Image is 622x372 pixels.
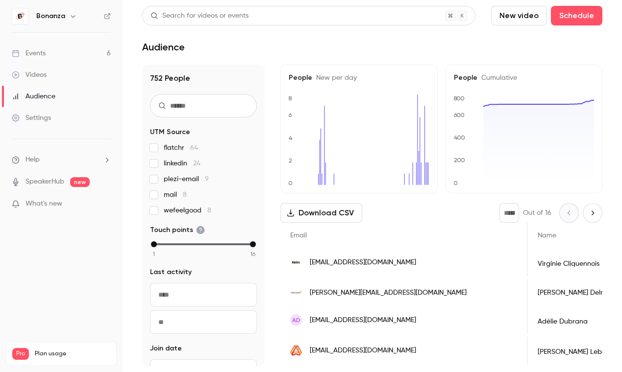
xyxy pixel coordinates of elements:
[205,176,209,183] span: 9
[70,177,90,187] span: new
[12,8,28,24] img: Bonanza
[164,206,211,215] span: wefeelgood
[523,208,551,218] p: Out of 16
[25,155,40,165] span: Help
[164,159,200,168] span: linkedin
[150,72,257,84] h1: 752 People
[280,203,362,223] button: Download CSV
[288,112,292,118] text: 6
[164,143,198,153] span: flatchr
[25,199,62,209] span: What's new
[190,144,198,151] span: 64
[288,180,293,186] text: 0
[150,225,205,235] span: Touch points
[164,190,187,200] span: mail
[193,160,200,167] span: 24
[583,203,602,223] button: Next page
[25,177,64,187] a: SpeakerHub
[150,11,249,21] div: Search for videos or events
[150,344,182,353] span: Join date
[99,200,111,209] iframe: Noticeable Trigger
[150,127,190,137] span: UTM Source
[183,191,187,198] span: 8
[551,6,602,25] button: Schedule
[36,11,65,21] h6: Bonanza
[453,180,458,186] text: 0
[250,250,255,258] span: 16
[207,207,211,214] span: 8
[310,288,467,298] span: [PERSON_NAME][EMAIL_ADDRESS][DOMAIN_NAME]
[290,345,302,356] img: adista.fr
[151,241,157,247] div: min
[538,232,556,239] span: Name
[454,135,465,141] text: 400
[12,348,29,360] span: Pro
[310,346,416,356] span: [EMAIL_ADDRESS][DOMAIN_NAME]
[164,174,209,184] span: plezi-email
[290,287,302,299] img: groupevitaminet.com
[454,157,465,164] text: 200
[12,113,51,123] div: Settings
[35,350,110,358] span: Plan usage
[289,135,293,141] text: 4
[250,241,256,247] div: max
[288,95,292,102] text: 8
[289,73,429,83] h5: People
[12,70,47,80] div: Videos
[453,95,465,102] text: 800
[12,92,55,101] div: Audience
[289,157,292,164] text: 2
[312,74,357,81] span: New per day
[292,316,300,325] span: AD
[12,48,46,58] div: Events
[12,155,111,165] li: help-dropdown-opener
[142,41,185,53] h1: Audience
[477,74,517,81] span: Cumulative
[290,256,302,268] img: kelio.com
[310,257,416,268] span: [EMAIL_ADDRESS][DOMAIN_NAME]
[454,73,595,83] h5: People
[491,6,547,25] button: New video
[153,250,155,258] span: 1
[310,315,416,325] span: [EMAIL_ADDRESS][DOMAIN_NAME]
[150,267,192,277] span: Last activity
[453,112,465,118] text: 600
[290,232,307,239] span: Email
